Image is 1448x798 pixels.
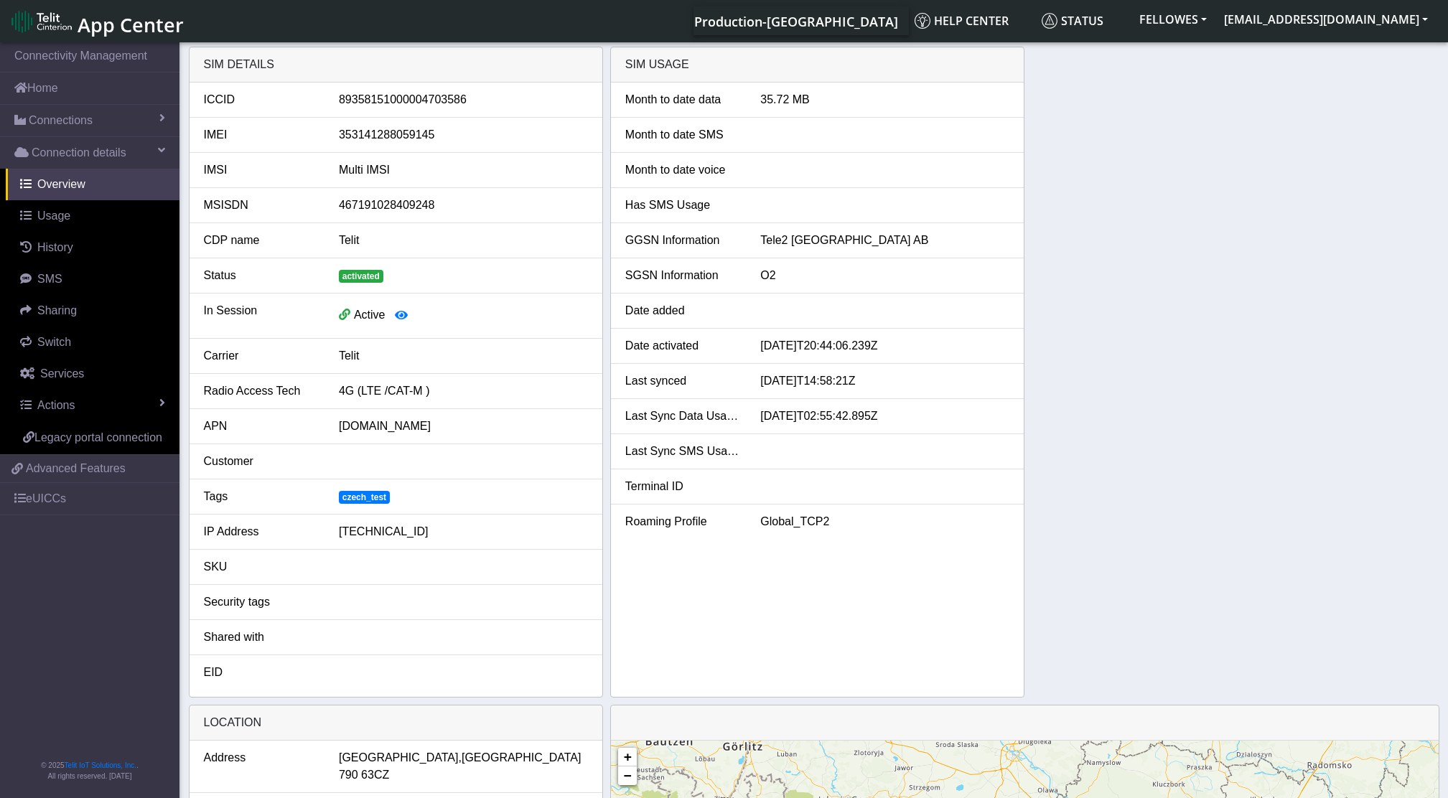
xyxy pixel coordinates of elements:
[193,558,328,576] div: SKU
[615,513,749,530] div: Roaming Profile
[909,6,1036,35] a: Help center
[193,629,328,646] div: Shared with
[29,112,93,129] span: Connections
[193,488,328,505] div: Tags
[1042,13,1057,29] img: status.svg
[6,295,179,327] a: Sharing
[749,372,1020,390] div: [DATE]T14:58:21Z
[40,367,84,380] span: Services
[193,161,328,179] div: IMSI
[328,523,599,540] div: [TECHNICAL_ID]
[615,478,749,495] div: Terminal ID
[749,91,1020,108] div: 35.72 MB
[193,302,328,329] div: In Session
[11,6,182,37] a: App Center
[615,91,749,108] div: Month to date data
[354,309,386,321] span: Active
[339,749,462,766] span: [GEOGRAPHIC_DATA],
[328,197,599,214] div: 467191028409248
[193,382,328,400] div: Radio Access Tech
[65,761,136,769] a: Telit IoT Solutions, Inc.
[37,273,62,285] span: SMS
[37,210,70,222] span: Usage
[615,443,749,460] div: Last Sync SMS Usage
[193,197,328,214] div: MSISDN
[749,267,1020,284] div: O2
[37,304,77,316] span: Sharing
[193,664,328,681] div: EID
[37,178,85,190] span: Overview
[193,232,328,249] div: CDP name
[6,169,179,200] a: Overview
[193,91,328,108] div: ICCID
[193,593,328,611] div: Security tags
[328,347,599,365] div: Telit
[386,302,417,329] button: View session details
[32,144,126,161] span: Connection details
[6,263,179,295] a: SMS
[193,418,328,435] div: APN
[615,267,749,284] div: SGSN Information
[193,523,328,540] div: IP Address
[339,491,390,504] span: czech_test
[190,705,602,741] div: LOCATION
[694,13,898,30] span: Production-[GEOGRAPHIC_DATA]
[37,399,75,411] span: Actions
[462,749,581,766] span: [GEOGRAPHIC_DATA]
[1042,13,1103,29] span: Status
[37,336,71,348] span: Switch
[193,267,328,284] div: Status
[193,347,328,365] div: Carrier
[328,382,599,400] div: 4G (LTE /CAT-M )
[618,748,637,766] a: Zoom in
[6,200,179,232] a: Usage
[6,358,179,390] a: Services
[615,337,749,355] div: Date activated
[611,47,1024,83] div: SIM Usage
[190,47,602,83] div: SIM details
[26,460,126,477] span: Advanced Features
[6,390,179,421] a: Actions
[618,766,637,785] a: Zoom out
[37,241,73,253] span: History
[78,11,184,38] span: App Center
[749,513,1020,530] div: Global_TCP2
[339,766,374,784] span: 790 63
[915,13,930,29] img: knowledge.svg
[749,337,1020,355] div: [DATE]T20:44:06.239Z
[11,10,72,33] img: logo-telit-cinterion-gw-new.png
[328,232,599,249] div: Telit
[615,408,749,425] div: Last Sync Data Usage
[6,327,179,358] a: Switch
[749,408,1020,425] div: [DATE]T02:55:42.895Z
[34,431,162,443] span: Legacy portal connection
[1131,6,1215,32] button: FELLOWES
[328,161,599,179] div: Multi IMSI
[615,232,749,249] div: GGSN Information
[193,453,328,470] div: Customer
[328,418,599,435] div: [DOMAIN_NAME]
[915,13,1009,29] span: Help center
[1215,6,1437,32] button: [EMAIL_ADDRESS][DOMAIN_NAME]
[328,126,599,144] div: 353141288059145
[615,197,749,214] div: Has SMS Usage
[339,270,383,283] span: activated
[6,232,179,263] a: History
[615,372,749,390] div: Last synced
[328,91,599,108] div: 89358151000004703586
[749,232,1020,249] div: Tele2 [GEOGRAPHIC_DATA] AB
[193,126,328,144] div: IMEI
[615,161,749,179] div: Month to date voice
[693,6,897,35] a: Your current platform instance
[615,302,749,319] div: Date added
[1036,6,1131,35] a: Status
[374,766,389,784] span: CZ
[193,749,328,784] div: Address
[615,126,749,144] div: Month to date SMS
